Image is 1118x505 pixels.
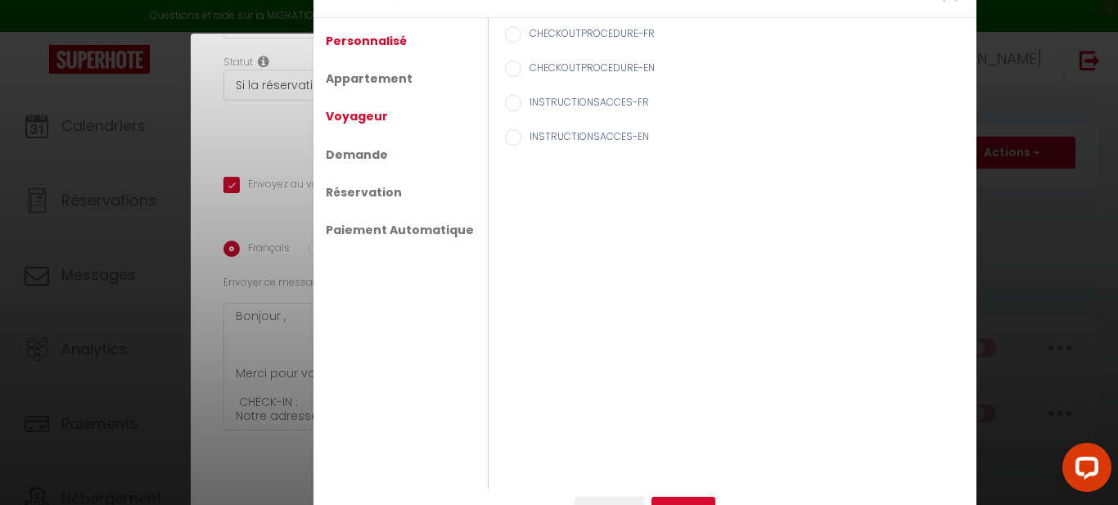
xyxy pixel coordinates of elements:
label: INSTRUCTIONSACCES-FR [521,95,649,113]
a: Réservation [318,178,410,207]
label: CHECKOUTPROCEDURE-EN [521,61,655,79]
a: Personnalisé [318,26,415,56]
label: CHECKOUTPROCEDURE-FR [521,26,655,44]
a: Appartement [318,64,421,93]
label: INSTRUCTIONSACCES-EN [521,129,649,147]
a: Voyageur [318,101,396,131]
a: Paiement Automatique [318,215,482,245]
iframe: LiveChat chat widget [1049,436,1118,505]
a: Demande [318,140,396,169]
